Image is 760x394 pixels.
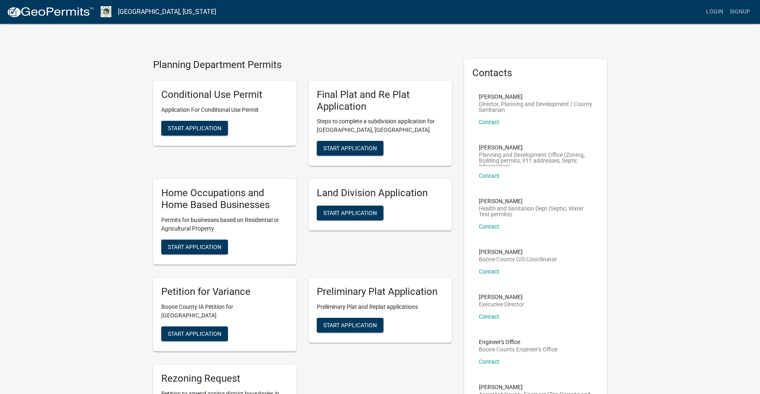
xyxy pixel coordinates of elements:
[472,67,599,79] h5: Contacts
[168,243,221,250] span: Start Application
[161,187,288,211] h5: Home Occupations and Home Based Businesses
[317,286,444,298] h5: Preliminary Plat Application
[479,119,499,125] a: Contact
[479,268,499,275] a: Contact
[118,5,216,19] a: [GEOGRAPHIC_DATA], [US_STATE]
[161,326,228,341] button: Start Application
[726,4,753,20] a: Signup
[161,121,228,136] button: Start Application
[479,358,499,365] a: Contact
[317,89,444,113] h5: Final Plat and Re Plat Application
[479,198,593,204] p: [PERSON_NAME]
[161,303,288,320] p: Boone County IA Petition for [GEOGRAPHIC_DATA]
[703,4,726,20] a: Login
[317,117,444,134] p: Steps to complete a subdivision application for [GEOGRAPHIC_DATA], [GEOGRAPHIC_DATA]
[317,318,383,333] button: Start Application
[161,89,288,101] h5: Conditional Use Permit
[479,101,593,113] p: Director, Planning and Development / County Sanitarian
[317,206,383,220] button: Start Application
[161,240,228,254] button: Start Application
[153,59,452,71] h4: Planning Department Permits
[479,94,593,100] p: [PERSON_NAME]
[168,125,221,131] span: Start Application
[479,346,557,352] p: Boone County Engineer's Office
[323,322,377,328] span: Start Application
[479,172,499,179] a: Contact
[479,301,524,307] p: Executive Director
[479,256,557,262] p: Boone County GIS Coordinator
[101,6,111,17] img: Boone County, Iowa
[323,145,377,152] span: Start Application
[317,187,444,199] h5: Land Division Application
[479,145,593,150] p: [PERSON_NAME]
[479,294,524,300] p: [PERSON_NAME]
[479,223,499,230] a: Contact
[317,141,383,156] button: Start Application
[479,313,499,320] a: Contact
[161,373,288,385] h5: Rezoning Request
[479,249,557,255] p: [PERSON_NAME]
[168,330,221,337] span: Start Application
[161,216,288,233] p: Permits for businesses based on Residential or Agricultural Property
[161,286,288,298] h5: Petition for Variance
[323,210,377,216] span: Start Application
[479,206,593,217] p: Health and Sanitation Dept (Septic, Water Test permits)
[161,106,288,114] p: Application For Conditional Use Permit
[317,303,444,311] p: Preliminary Plat and Replat applications
[479,152,593,166] p: Planning and Development Office (Zoning, Building permits, 911 addresses, Septic information)
[479,384,593,390] p: [PERSON_NAME]
[479,339,557,345] p: Engineer's Office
